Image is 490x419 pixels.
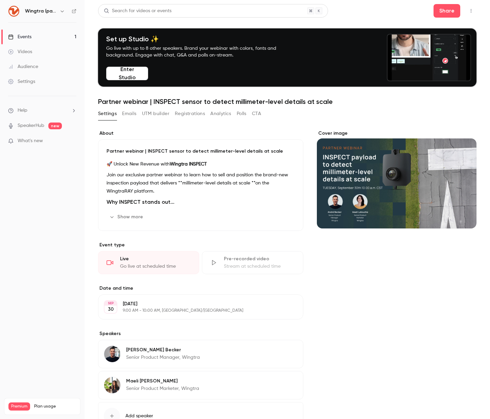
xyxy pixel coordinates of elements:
[98,340,303,368] div: André Becker[PERSON_NAME] BeckerSenior Product Manager, Wingtra
[237,108,247,119] button: Polls
[317,130,476,228] section: Cover image
[68,138,76,144] iframe: Noticeable Trigger
[170,162,207,167] strong: Wingtra INSPECT
[122,108,136,119] button: Emails
[123,308,267,313] p: 9:00 AM - 10:00 AM, [GEOGRAPHIC_DATA]/[GEOGRAPHIC_DATA]
[107,171,295,195] p: Join our exclusive partner webinar to learn how to sell and position the brand-new inspection pay...
[48,123,62,129] span: new
[18,122,44,129] a: SpeakerHub
[98,285,303,292] label: Date and time
[120,256,191,262] div: Live
[317,130,476,137] label: Cover image
[8,107,76,114] li: help-dropdown-opener
[224,256,295,262] div: Pre-recorded video
[202,251,303,274] div: Pre-recorded videoStream at scheduled time
[8,78,35,85] div: Settings
[107,198,295,206] h2: Why INSPECT stands out
[210,108,231,119] button: Analytics
[104,377,120,393] img: Maeli Latouche
[106,35,292,43] h4: Set up Studio ✨
[34,404,76,409] span: Plan usage
[107,148,295,155] p: Partner webinar | INSPECT sensor to detect millimeter-level details at scale
[98,371,303,399] div: Maeli LatoucheMaeli [PERSON_NAME]Senior Product Marketer, Wingtra
[108,306,114,313] p: 30
[175,108,205,119] button: Registrations
[126,354,200,361] p: Senior Product Manager, Wingtra
[104,7,171,15] div: Search for videos or events
[434,4,460,18] button: Share
[106,67,148,80] button: Enter Studio
[8,34,31,40] div: Events
[8,63,38,70] div: Audience
[98,330,303,337] label: Speakers
[123,301,267,307] p: [DATE]
[252,108,261,119] button: CTA
[8,402,30,411] span: Premium
[98,242,303,248] p: Event type
[98,108,117,119] button: Settings
[126,347,200,353] p: [PERSON_NAME] Becker
[25,8,57,15] h6: Wingtra (partners)
[126,378,199,384] p: Maeli [PERSON_NAME]
[107,212,147,222] button: Show more
[126,385,199,392] p: Senior Product Marketer, Wingtra
[104,346,120,362] img: André Becker
[98,130,303,137] label: About
[18,107,27,114] span: Help
[18,137,43,145] span: What's new
[106,45,292,59] p: Go live with up to 8 other speakers. Brand your webinar with colors, fonts and background. Engage...
[104,301,117,306] div: SEP
[8,48,32,55] div: Videos
[98,97,476,106] h1: Partner webinar | INSPECT sensor to detect millimeter-level details at scale
[98,251,199,274] div: LiveGo live at scheduled time
[120,263,191,270] div: Go live at scheduled time
[224,263,295,270] div: Stream at scheduled time
[107,160,295,168] p: 🚀 Unlock New Revenue with
[8,6,19,17] img: Wingtra (partners)
[142,108,169,119] button: UTM builder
